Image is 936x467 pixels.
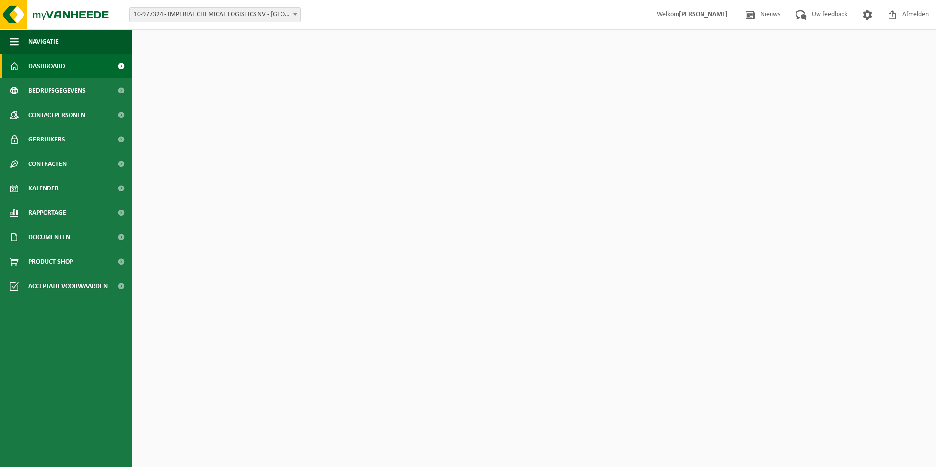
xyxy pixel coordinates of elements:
span: Contracten [28,152,67,176]
span: Rapportage [28,201,66,225]
span: Acceptatievoorwaarden [28,274,108,299]
span: Dashboard [28,54,65,78]
span: Gebruikers [28,127,65,152]
span: Navigatie [28,29,59,54]
span: 10-977324 - IMPERIAL CHEMICAL LOGISTICS NV - KALLO [129,7,301,22]
span: Documenten [28,225,70,250]
span: Kalender [28,176,59,201]
span: Bedrijfsgegevens [28,78,86,103]
span: Contactpersonen [28,103,85,127]
span: Product Shop [28,250,73,274]
strong: [PERSON_NAME] [679,11,728,18]
span: 10-977324 - IMPERIAL CHEMICAL LOGISTICS NV - KALLO [130,8,300,22]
